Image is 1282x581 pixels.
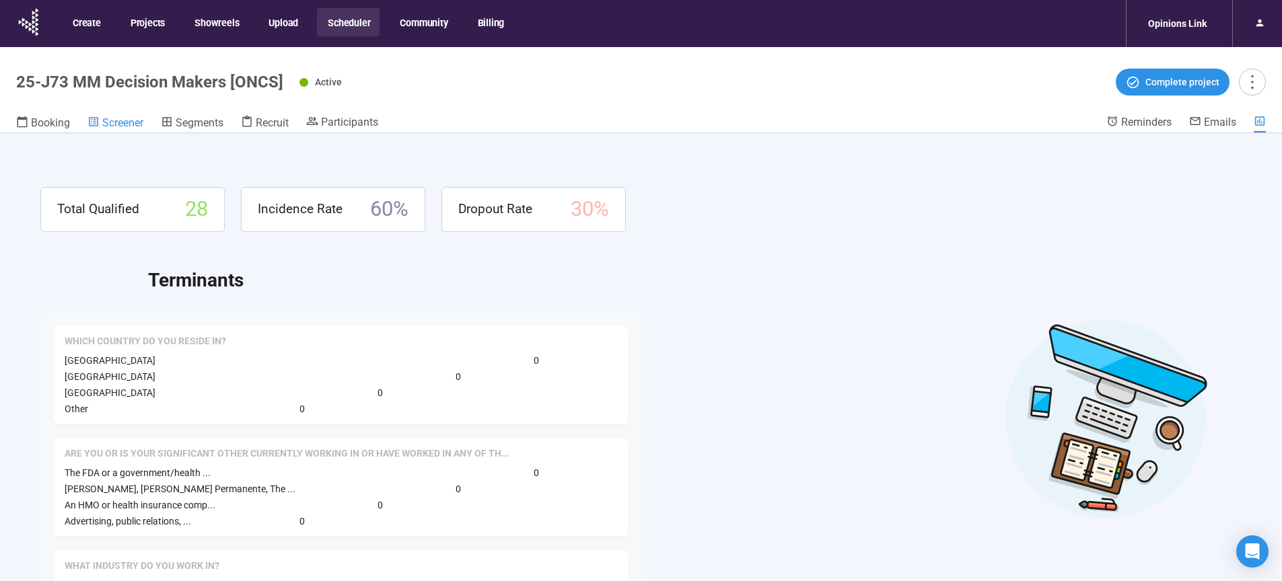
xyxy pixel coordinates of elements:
div: Open Intercom Messenger [1236,535,1269,568]
a: Booking [16,115,70,132]
span: 0 [534,353,539,368]
span: Active [315,77,342,87]
button: Billing [467,8,514,36]
button: Complete project [1116,69,1230,95]
span: Reminders [1121,116,1172,128]
span: Booking [31,116,70,129]
a: Recruit [241,115,289,132]
span: more [1243,73,1261,91]
span: Total Qualified [57,199,139,219]
span: Screener [102,116,143,129]
span: Other [65,403,88,414]
span: [GEOGRAPHIC_DATA] [65,387,155,398]
span: [GEOGRAPHIC_DATA] [65,355,155,366]
a: Reminders [1106,115,1172,131]
h2: Terminants [148,266,1242,295]
div: Opinions Link [1140,11,1215,36]
span: 0 [378,385,383,400]
span: Dropout Rate [458,199,532,219]
span: Are you or is your significant other currently working in or have worked in any of the following ... [65,447,509,461]
button: Community [389,8,457,36]
button: Projects [120,8,174,36]
button: more [1239,69,1266,95]
button: Upload [258,8,308,36]
span: Emails [1204,116,1236,128]
span: The FDA or a government/health ... [65,467,211,478]
span: Segments [176,116,223,129]
span: 0 [299,401,305,416]
span: 0 [456,481,461,496]
a: Screener [87,115,143,132]
button: Scheduler [317,8,380,36]
span: 0 [299,514,305,529]
span: Incidence Rate [258,199,343,219]
span: 28 [185,193,208,226]
span: Advertising, public relations, ... [65,516,191,527]
button: Create [62,8,110,36]
span: 0 [378,498,383,512]
a: Participants [306,115,378,131]
h1: 25-J73 MM Decision Makers [ONCS] [16,73,283,91]
span: 0 [534,465,539,480]
span: Participants [321,116,378,128]
img: Desktop work notes [1005,317,1208,520]
span: Which country do you reside in? [65,335,226,348]
span: [PERSON_NAME], [PERSON_NAME] Permanente, The ... [65,483,295,494]
span: [GEOGRAPHIC_DATA] [65,371,155,382]
span: Complete project [1145,75,1219,89]
a: Emails [1189,115,1236,131]
span: An HMO or health insurance comp... [65,500,215,510]
button: Showreels [184,8,248,36]
a: Segments [161,115,223,132]
span: 60 % [370,193,408,226]
span: What Industry do you work in? [65,559,219,573]
span: 30 % [571,193,609,226]
span: Recruit [256,116,289,129]
span: 0 [456,369,461,384]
